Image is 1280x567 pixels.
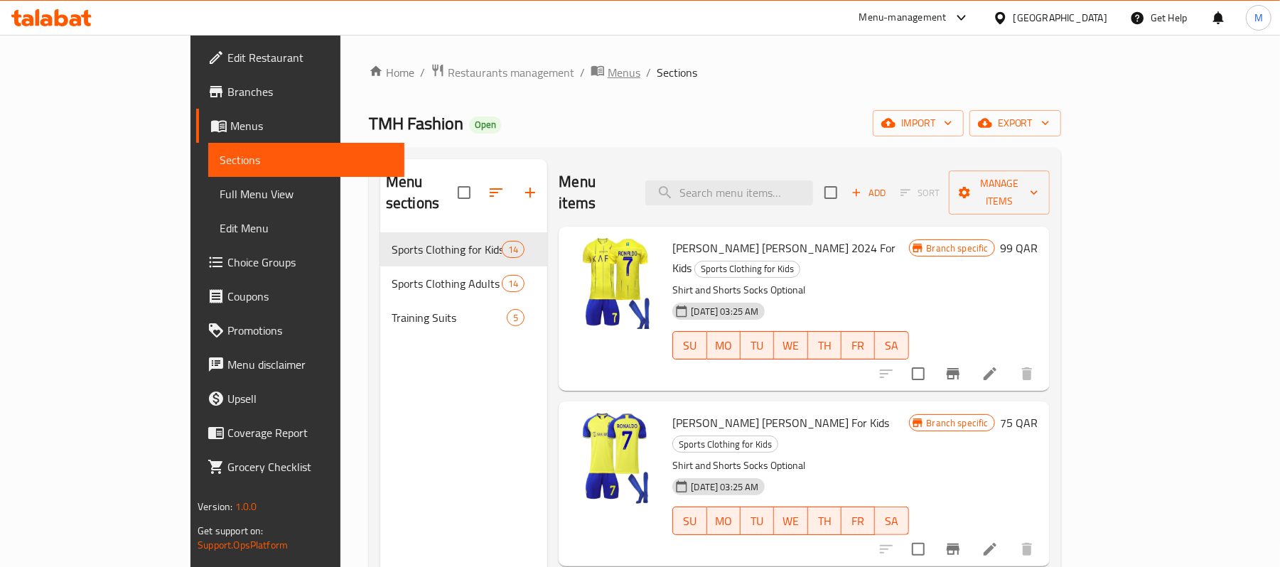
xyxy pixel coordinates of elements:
[1254,10,1263,26] span: M
[875,331,908,360] button: SA
[746,335,768,356] span: TU
[884,114,952,132] span: import
[903,534,933,564] span: Select to update
[507,311,524,325] span: 5
[196,450,404,484] a: Grocery Checklist
[846,182,891,204] span: Add item
[227,458,393,475] span: Grocery Checklist
[380,301,547,335] div: Training Suits5
[746,511,768,531] span: TU
[921,416,994,430] span: Branch specific
[936,532,970,566] button: Branch-specific-item
[448,64,574,81] span: Restaurants management
[369,107,463,139] span: TMH Fashion
[380,266,547,301] div: Sports Clothing Adults14
[227,322,393,339] span: Promotions
[695,261,800,277] span: Sports Clothing for Kids
[227,254,393,271] span: Choice Groups
[814,511,836,531] span: TH
[208,177,404,211] a: Full Menu View
[981,365,999,382] a: Edit menu item
[559,171,628,214] h2: Menu items
[949,171,1049,215] button: Manage items
[816,178,846,207] span: Select section
[780,335,802,356] span: WE
[645,180,813,205] input: search
[672,237,896,279] span: [PERSON_NAME] [PERSON_NAME] 2024 For Kids
[891,182,949,204] span: Select section first
[220,151,393,168] span: Sections
[847,335,869,356] span: FR
[502,277,524,291] span: 14
[392,309,507,326] span: Training Suits
[196,347,404,382] a: Menu disclaimer
[1013,10,1107,26] div: [GEOGRAPHIC_DATA]
[685,305,764,318] span: [DATE] 03:25 AM
[780,511,802,531] span: WE
[608,64,640,81] span: Menus
[707,507,741,535] button: MO
[227,390,393,407] span: Upsell
[198,497,232,516] span: Version:
[873,110,964,136] button: import
[227,83,393,100] span: Branches
[469,117,502,134] div: Open
[936,357,970,391] button: Branch-specific-item
[685,480,764,494] span: [DATE] 03:25 AM
[591,63,640,82] a: Menus
[672,436,778,453] div: Sports Clothing for Kids
[449,178,479,207] span: Select all sections
[903,359,933,389] span: Select to update
[227,49,393,66] span: Edit Restaurant
[420,64,425,81] li: /
[380,232,547,266] div: Sports Clothing for Kids14
[580,64,585,81] li: /
[981,541,999,558] a: Edit menu item
[673,436,778,453] span: Sports Clothing for Kids
[502,241,525,258] div: items
[196,245,404,279] a: Choice Groups
[808,331,841,360] button: TH
[1010,357,1044,391] button: delete
[657,64,697,81] span: Sections
[196,416,404,450] a: Coverage Report
[507,309,525,326] div: items
[672,412,889,433] span: [PERSON_NAME] [PERSON_NAME] For Kids
[196,40,404,75] a: Edit Restaurant
[369,63,1061,82] nav: breadcrumb
[220,220,393,237] span: Edit Menu
[1001,413,1038,433] h6: 75 QAR
[774,507,807,535] button: WE
[570,413,661,504] img: Ronaldo Al Nassr For Kids
[570,238,661,329] img: Ronaldo Al Nassr 2024 For Kids
[386,171,458,214] h2: Menu sections
[713,511,735,531] span: MO
[220,185,393,202] span: Full Menu View
[1010,532,1044,566] button: delete
[646,64,651,81] li: /
[741,507,774,535] button: TU
[196,313,404,347] a: Promotions
[196,109,404,143] a: Menus
[847,511,869,531] span: FR
[502,275,525,292] div: items
[774,331,807,360] button: WE
[814,335,836,356] span: TH
[392,241,502,258] span: Sports Clothing for Kids
[1001,238,1038,258] h6: 99 QAR
[841,331,875,360] button: FR
[713,335,735,356] span: MO
[196,75,404,109] a: Branches
[808,507,841,535] button: TH
[679,511,701,531] span: SU
[672,331,706,360] button: SU
[198,522,263,540] span: Get support on:
[196,279,404,313] a: Coupons
[196,382,404,416] a: Upsell
[969,110,1061,136] button: export
[227,356,393,373] span: Menu disclaimer
[672,281,908,299] p: Shirt and Shorts Socks Optional
[208,211,404,245] a: Edit Menu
